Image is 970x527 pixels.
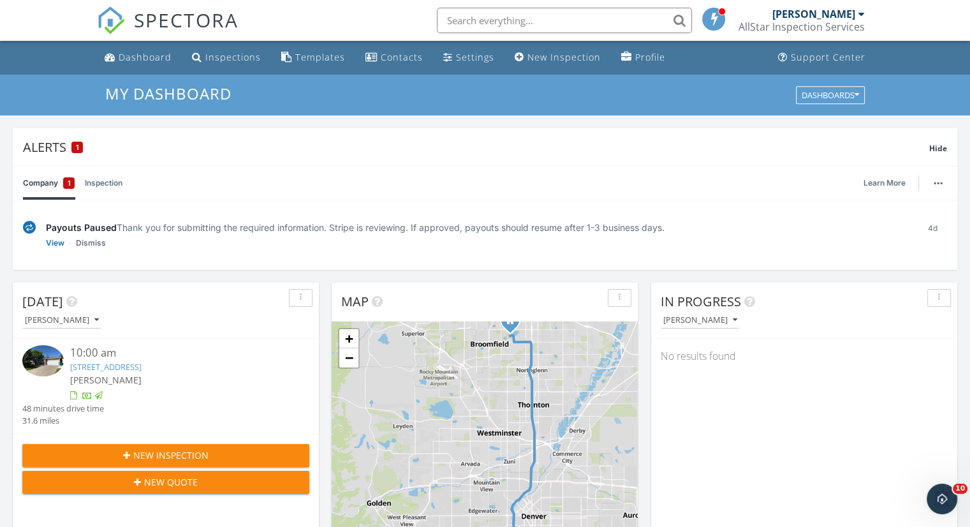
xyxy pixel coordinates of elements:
[773,46,871,70] a: Support Center
[381,51,423,63] div: Contacts
[934,182,943,184] img: ellipsis-632cfdd7c38ec3a7d453.svg
[23,138,929,156] div: Alerts
[360,46,428,70] a: Contacts
[46,222,117,233] span: Payouts Paused
[23,221,36,234] img: under-review-2fe708636b114a7f4b8d.svg
[97,6,125,34] img: The Best Home Inspection Software - Spectora
[339,329,358,348] a: Zoom in
[616,46,670,70] a: Company Profile
[739,20,865,33] div: AllStar Inspection Services
[661,293,741,310] span: In Progress
[791,51,865,63] div: Support Center
[527,51,601,63] div: New Inspection
[929,143,947,154] span: Hide
[133,449,209,462] span: New Inspection
[918,221,947,249] div: 4d
[22,293,63,310] span: [DATE]
[22,345,64,376] img: 9544389%2Freports%2F38b13158-cf31-4321-b0e2-0266a628b03b%2Fcover_photos%2Fz1f26zsoluDH5d4jqGRD%2F...
[22,312,101,329] button: [PERSON_NAME]
[863,177,913,189] a: Learn More
[76,237,106,249] a: Dismiss
[438,46,499,70] a: Settings
[134,6,239,33] span: SPECTORA
[119,51,172,63] div: Dashboard
[46,237,64,249] a: View
[22,471,309,494] button: New Quote
[663,316,737,325] div: [PERSON_NAME]
[70,345,286,361] div: 10:00 am
[341,293,369,310] span: Map
[22,345,309,427] a: 10:00 am [STREET_ADDRESS] [PERSON_NAME] 48 minutes drive time 31.6 miles
[772,8,855,20] div: [PERSON_NAME]
[70,361,142,373] a: [STREET_ADDRESS]
[68,177,71,189] span: 1
[23,167,75,200] a: Company
[205,51,261,63] div: Inspections
[187,46,266,70] a: Inspections
[70,374,142,386] span: [PERSON_NAME]
[22,444,309,467] button: New Inspection
[651,339,957,373] div: No results found
[25,316,99,325] div: [PERSON_NAME]
[276,46,350,70] a: Templates
[510,320,518,328] div: 2550 Winding River Rd. Unit B3, Broomfield CO 80023
[105,83,231,104] span: My Dashboard
[510,46,606,70] a: New Inspection
[339,348,358,367] a: Zoom out
[295,51,345,63] div: Templates
[76,143,79,152] span: 1
[953,484,967,494] span: 10
[927,484,957,514] iframe: Intercom live chat
[97,17,239,44] a: SPECTORA
[46,221,908,234] div: Thank you for submitting the required information. Stripe is reviewing. If approved, payouts shou...
[85,167,122,200] a: Inspection
[144,475,198,489] span: New Quote
[22,403,104,415] div: 48 minutes drive time
[456,51,494,63] div: Settings
[661,312,740,329] button: [PERSON_NAME]
[99,46,177,70] a: Dashboard
[22,415,104,427] div: 31.6 miles
[635,51,665,63] div: Profile
[796,86,865,104] button: Dashboards
[802,91,859,100] div: Dashboards
[437,8,692,33] input: Search everything...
